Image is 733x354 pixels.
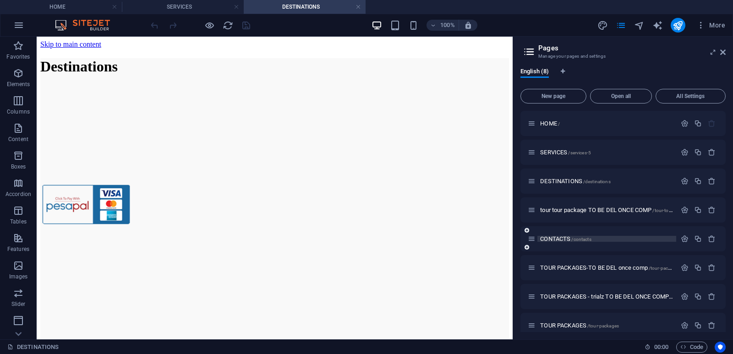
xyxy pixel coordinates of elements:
button: text_generator [652,20,663,31]
div: Duplicate [694,177,702,185]
div: HOME/ [537,120,676,126]
div: Settings [681,321,689,329]
button: Code [676,342,707,353]
p: Elements [7,81,30,88]
div: Remove [708,264,716,272]
div: SERVICES/services-5 [537,149,676,155]
span: Click to open page [540,322,619,329]
span: HOME [540,120,560,127]
span: DESTINATIONS [540,178,610,185]
button: navigator [634,20,645,31]
div: Settings [681,148,689,156]
div: The startpage cannot be deleted [708,120,716,127]
p: Slider [11,300,26,308]
div: Remove [708,293,716,300]
div: Settings [681,206,689,214]
span: : [661,343,662,350]
div: CONTACTS/contacts [537,236,676,242]
i: On resize automatically adjust zoom level to fit chosen device. [464,21,472,29]
button: All Settings [656,89,726,103]
div: Duplicate [694,293,702,300]
p: Boxes [11,163,26,170]
div: Remove [708,206,716,214]
div: tour tour package TO BE DEL ONCE COMP/tour-tour-package-to-be-del-once-comp [537,207,676,213]
div: TOUR PACKAGES-TO BE DEL once comp/tour-packages-to-be-del-once-comp [537,265,676,271]
div: Duplicate [694,148,702,156]
span: Open all [594,93,648,99]
span: /tour-packages-to-be-del-once-comp [649,266,726,271]
span: / [558,121,560,126]
span: More [696,21,725,30]
span: CONTACTS [540,235,591,242]
div: Remove [708,235,716,243]
div: Duplicate [694,235,702,243]
div: Duplicate [694,264,702,272]
h4: DESTINATIONS [244,2,366,12]
span: SERVICES [540,149,591,156]
i: AI Writer [652,20,663,31]
div: TOUR PACKAGES/tour-packages [537,322,676,328]
div: Settings [681,235,689,243]
button: reload [222,20,233,31]
i: Reload page [223,20,233,31]
button: design [597,20,608,31]
h6: Session time [645,342,669,353]
div: TOUR PACKAGES - trialz TO BE DEL ONCE COMP/tour-packages-20 [537,294,676,300]
span: /tour-packages [587,323,619,328]
span: Code [680,342,703,353]
div: DESTINATIONS/destinations [537,178,676,184]
button: 100% [427,20,459,31]
span: New page [525,93,582,99]
button: pages [616,20,627,31]
p: Accordion [5,191,31,198]
button: Usercentrics [715,342,726,353]
div: Language Tabs [520,68,726,85]
p: Columns [7,108,30,115]
span: /services-5 [568,150,591,155]
button: More [693,18,729,33]
p: Images [9,273,28,280]
div: Remove [708,148,716,156]
div: Remove [708,177,716,185]
div: Settings [681,177,689,185]
i: Navigator [634,20,645,31]
p: Content [8,136,28,143]
button: Open all [590,89,652,103]
i: Pages (Ctrl+Alt+S) [616,20,626,31]
p: Features [7,245,29,253]
div: Duplicate [694,120,702,127]
div: Settings [681,264,689,272]
p: Header [9,328,27,335]
h4: SERVICES [122,2,244,12]
span: 00 00 [654,342,668,353]
span: Click to open page [540,293,708,300]
div: Duplicate [694,321,702,329]
button: New page [520,89,586,103]
button: publish [671,18,685,33]
span: English (8) [520,66,549,79]
span: /contacts [571,237,591,242]
div: Settings [681,293,689,300]
p: Favorites [6,53,30,60]
img: Editor Logo [53,20,121,31]
h6: 100% [440,20,455,31]
i: Publish [673,20,683,31]
span: All Settings [660,93,722,99]
button: Click here to leave preview mode and continue editing [204,20,215,31]
a: Click to cancel selection. Double-click to open Pages [7,342,59,353]
i: Design (Ctrl+Alt+Y) [597,20,608,31]
div: Duplicate [694,206,702,214]
h2: Pages [538,44,726,52]
div: Remove [708,321,716,329]
span: /destinations [583,179,611,184]
p: Tables [10,218,27,225]
h3: Manage your pages and settings [538,52,707,60]
span: Click to open page [540,264,725,271]
a: Skip to main content [4,4,65,11]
